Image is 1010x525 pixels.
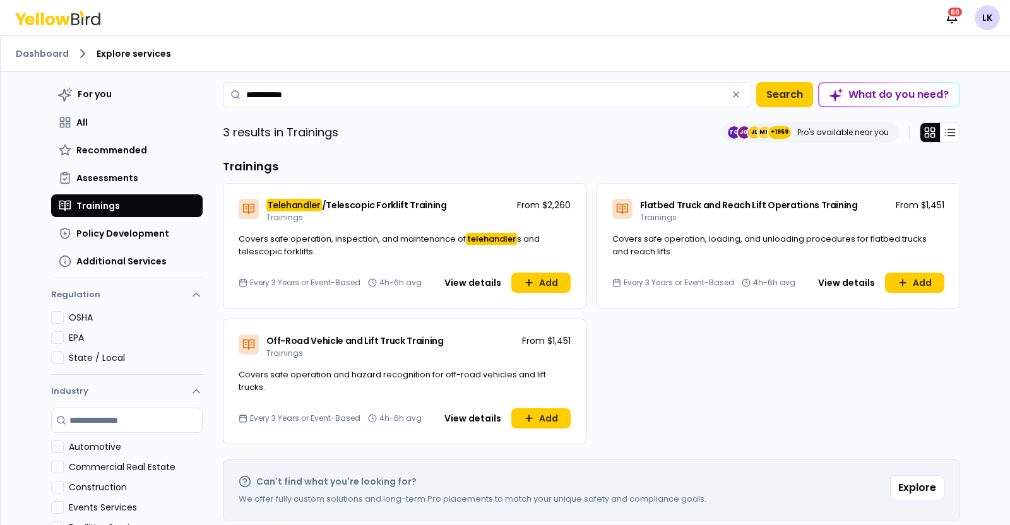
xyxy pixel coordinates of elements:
div: 60 [947,6,963,18]
span: Covers safe operation and hazard recognition for off-road vehicles and lift trucks. [239,369,546,393]
button: For you [51,82,203,106]
span: Covers safe operation, loading, and unloading procedures for flatbed trucks and reach lifts. [612,233,927,257]
label: Commercial Real Estate [69,461,203,473]
span: Trainings [266,212,303,223]
span: All [76,116,88,129]
span: Trainings [76,199,120,212]
span: TC [728,126,740,139]
a: Dashboard [16,47,69,60]
span: JG [738,126,751,139]
span: MH [758,126,771,139]
label: Events Services [69,501,203,514]
div: Regulation [51,311,203,374]
button: Recommended [51,139,203,162]
p: From $1,451 [522,334,571,347]
button: Trainings [51,194,203,217]
button: Regulation [51,283,203,311]
button: View details [437,273,509,293]
button: Add [885,273,944,293]
button: Search [756,82,813,107]
mark: Telehandler [266,199,322,211]
label: State / Local [69,351,203,364]
span: Trainings [640,212,677,223]
span: Explore services [97,47,171,60]
label: EPA [69,331,203,344]
button: All [51,111,203,134]
button: Explore [890,475,944,500]
span: Every 3 Years or Event-Based [624,278,734,288]
button: View details [437,408,509,428]
h3: Trainings [223,158,960,175]
span: Flatbed Truck and Reach Lift Operations Training [640,199,858,211]
button: What do you need? [818,82,960,107]
button: 60 [939,5,965,30]
p: From $1,451 [896,199,944,211]
p: We offer fully custom solutions and long-term Pro placements to match your unique safety and comp... [239,493,706,505]
button: Add [511,273,571,293]
h2: Can't find what you're looking for? [256,475,417,488]
span: Additional Services [76,255,167,268]
span: Recommended [76,144,147,156]
p: From $2,260 [517,199,571,211]
span: For you [78,88,112,100]
button: View details [811,273,882,293]
span: Every 3 Years or Event-Based [250,413,360,423]
span: s and telescopic forklifts. [239,233,540,257]
span: Trainings [266,348,303,358]
div: What do you need? [819,83,959,106]
label: OSHA [69,311,203,324]
span: Off-Road Vehicle and Lift Truck Training [266,334,444,347]
span: LK [975,5,1000,30]
span: Covers safe operation, inspection, and maintenance of [239,233,466,245]
span: 4h-6h avg [379,278,422,288]
label: Automotive [69,440,203,453]
span: 4h-6h avg [753,278,795,288]
span: Every 3 Years or Event-Based [250,278,360,288]
mark: telehandler [466,233,517,245]
button: Industry [51,375,203,408]
p: 3 results in Trainings [223,124,338,141]
span: Policy Development [76,227,169,240]
span: +1959 [771,126,788,139]
label: Construction [69,481,203,493]
button: Add [511,408,571,428]
button: Additional Services [51,250,203,273]
span: 4h-6h avg [379,413,422,423]
span: JL [748,126,761,139]
button: Policy Development [51,222,203,245]
button: Assessments [51,167,203,189]
span: Assessments [76,172,138,184]
span: /Telescopic Forklift Training [322,199,447,211]
p: Pro's available near you [797,127,889,138]
nav: breadcrumb [16,46,995,61]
